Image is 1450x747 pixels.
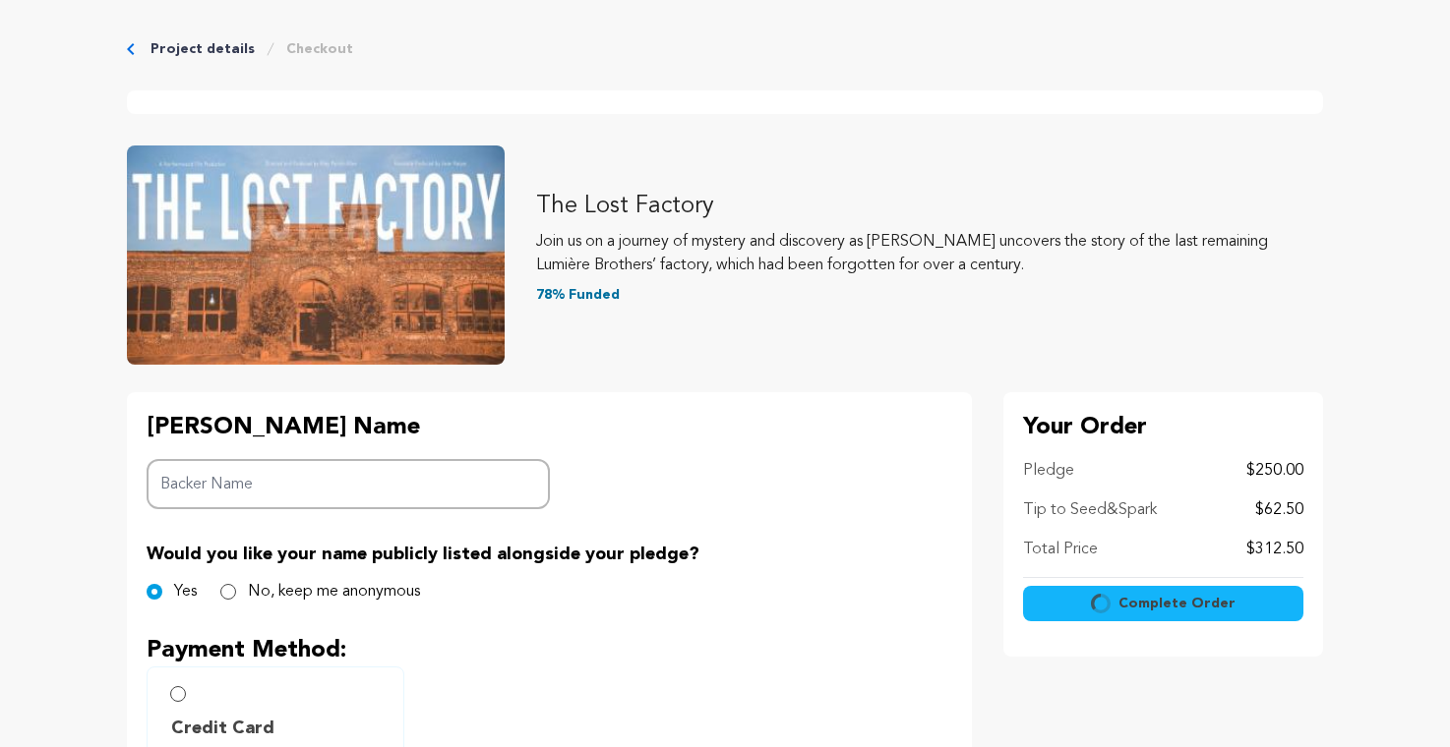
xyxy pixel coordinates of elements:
[174,580,197,603] label: Yes
[1023,586,1303,621] button: Complete Order
[147,459,550,509] input: Backer Name
[536,285,1323,305] p: 78% Funded
[1118,594,1236,613] span: Complete Order
[127,39,1323,59] div: Breadcrumb
[1023,412,1303,443] p: Your Order
[1246,459,1303,483] p: $250.00
[536,191,1323,222] p: The Lost Factory
[536,230,1323,277] p: Join us on a journey of mystery and discovery as [PERSON_NAME] uncovers the story of the last rem...
[147,541,952,568] p: Would you like your name publicly listed alongside your pledge?
[1023,538,1098,561] p: Total Price
[248,580,420,603] label: No, keep me anonymous
[286,39,353,59] a: Checkout
[151,39,255,59] a: Project details
[1255,498,1303,522] p: $62.50
[1246,538,1303,561] p: $312.50
[127,145,505,365] img: The Lost Factory image
[171,715,274,742] span: Credit Card
[147,412,550,443] p: [PERSON_NAME] Name
[1023,498,1157,522] p: Tip to Seed&Spark
[1023,459,1074,483] p: Pledge
[147,635,952,666] p: Payment Method:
